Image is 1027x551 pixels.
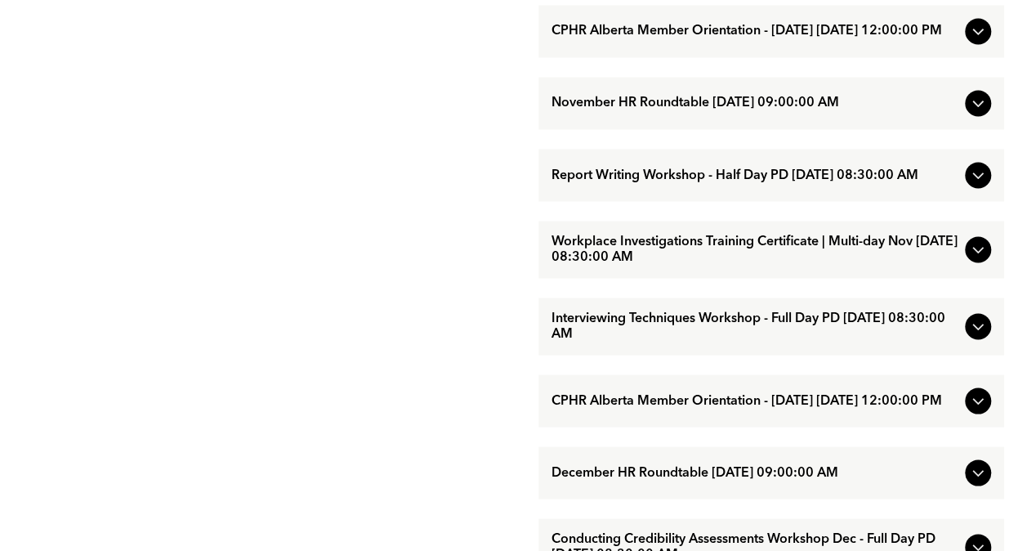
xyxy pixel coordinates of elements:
[551,168,958,183] span: Report Writing Workshop - Half Day PD [DATE] 08:30:00 AM
[551,465,958,481] span: December HR Roundtable [DATE] 09:00:00 AM
[551,24,958,39] span: CPHR Alberta Member Orientation - [DATE] [DATE] 12:00:00 PM
[551,311,958,342] span: Interviewing Techniques Workshop - Full Day PD [DATE] 08:30:00 AM
[551,234,958,265] span: Workplace Investigations Training Certificate | Multi-day Nov [DATE] 08:30:00 AM
[551,393,958,409] span: CPHR Alberta Member Orientation - [DATE] [DATE] 12:00:00 PM
[551,96,958,111] span: November HR Roundtable [DATE] 09:00:00 AM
